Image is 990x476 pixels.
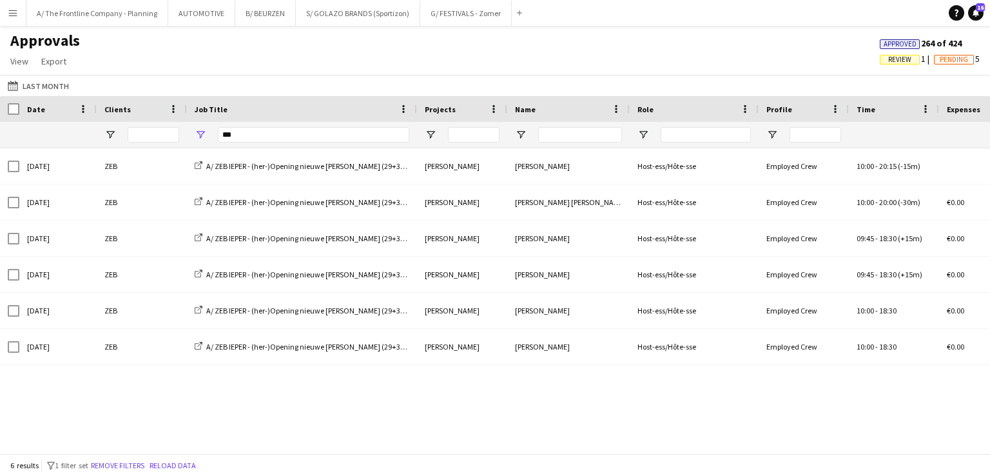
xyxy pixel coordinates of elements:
span: 264 of 424 [880,37,962,49]
input: Clients Filter Input [128,127,179,143]
div: ZEB [97,257,187,292]
span: 20:15 [879,161,897,171]
span: 10:00 [857,342,874,352]
a: A/ ZEB IEPER - (her-)Opening nieuwe [PERSON_NAME] (29+30+31/08) [195,342,429,352]
input: Job Title Filter Input [218,127,409,143]
div: [PERSON_NAME] [507,329,630,364]
a: View [5,53,34,70]
button: Open Filter Menu [515,129,527,141]
span: €0.00 [947,233,964,243]
button: A/ The Frontline Company - Planning [26,1,168,26]
div: [PERSON_NAME] [417,184,507,220]
span: Time [857,104,875,114]
span: A/ ZEB IEPER - (her-)Opening nieuwe [PERSON_NAME] (29+30+31/08) [206,233,429,243]
button: Reload data [147,459,199,473]
a: 16 [968,5,984,21]
span: 5 [934,53,980,64]
span: A/ ZEB IEPER - (her-)Opening nieuwe [PERSON_NAME] (29+30+31/08) [206,161,429,171]
span: A/ ZEB IEPER - (her-)Opening nieuwe [PERSON_NAME] (29+30+31/08) [206,342,429,352]
span: Approved [884,40,917,48]
input: Projects Filter Input [448,127,500,143]
a: Export [36,53,72,70]
input: Role Filter Input [661,127,751,143]
span: Pending [940,55,968,64]
div: ZEB [97,293,187,328]
span: - [875,306,878,315]
div: ZEB [97,148,187,184]
span: Profile [766,104,792,114]
span: €0.00 [947,306,964,315]
span: (+15m) [898,270,922,279]
span: 18:30 [879,306,897,315]
a: A/ ZEB IEPER - (her-)Opening nieuwe [PERSON_NAME] (29+30+31/08) [195,161,429,171]
span: Employed Crew [766,342,817,352]
span: 20:00 [879,197,897,207]
div: Host-ess/Hôte-sse [630,221,759,256]
span: Employed Crew [766,233,817,243]
button: Open Filter Menu [425,129,436,141]
div: Host-ess/Hôte-sse [630,329,759,364]
div: [PERSON_NAME] [PERSON_NAME] [507,184,630,220]
a: A/ ZEB IEPER - (her-)Opening nieuwe [PERSON_NAME] (29+30+31/08) [195,270,429,279]
button: G/ FESTIVALS - Zomer [420,1,512,26]
div: Host-ess/Hôte-sse [630,184,759,220]
span: - [875,161,878,171]
button: Remove filters [88,459,147,473]
span: 09:45 [857,233,874,243]
a: A/ ZEB IEPER - (her-)Opening nieuwe [PERSON_NAME] (29+30+31/08) [195,306,429,315]
span: €0.00 [947,342,964,352]
button: AUTOMOTIVE [168,1,235,26]
span: €0.00 [947,270,964,279]
div: Host-ess/Hôte-sse [630,148,759,184]
a: A/ ZEB IEPER - (her-)Opening nieuwe [PERSON_NAME] (29+30+31/08) [195,197,429,207]
input: Profile Filter Input [790,127,841,143]
span: Name [515,104,536,114]
span: - [875,233,878,243]
div: [PERSON_NAME] [417,148,507,184]
span: 18:30 [879,233,897,243]
button: Last Month [5,78,72,94]
div: [PERSON_NAME] [507,257,630,292]
span: 10:00 [857,161,874,171]
span: Employed Crew [766,306,817,315]
div: [PERSON_NAME] [417,329,507,364]
span: 09:45 [857,270,874,279]
span: (-30m) [898,197,920,207]
div: Host-ess/Hôte-sse [630,257,759,292]
div: [DATE] [19,221,97,256]
div: [DATE] [19,257,97,292]
button: B/ BEURZEN [235,1,296,26]
div: [DATE] [19,293,97,328]
input: Name Filter Input [538,127,622,143]
div: [PERSON_NAME] [507,148,630,184]
span: Clients [104,104,131,114]
div: [PERSON_NAME] [417,257,507,292]
span: A/ ZEB IEPER - (her-)Opening nieuwe [PERSON_NAME] (29+30+31/08) [206,270,429,279]
span: Export [41,55,66,67]
span: Employed Crew [766,197,817,207]
span: View [10,55,28,67]
a: A/ ZEB IEPER - (her-)Opening nieuwe [PERSON_NAME] (29+30+31/08) [195,233,429,243]
div: [DATE] [19,148,97,184]
span: Employed Crew [766,270,817,279]
span: 10:00 [857,197,874,207]
span: Date [27,104,45,114]
button: Open Filter Menu [637,129,649,141]
span: 18:30 [879,270,897,279]
span: Role [637,104,654,114]
span: 1 filter set [55,461,88,470]
div: ZEB [97,184,187,220]
div: [PERSON_NAME] [507,293,630,328]
div: [PERSON_NAME] [417,221,507,256]
span: Expenses [947,104,980,114]
span: - [875,197,878,207]
button: Open Filter Menu [104,129,116,141]
span: - [875,342,878,352]
div: ZEB [97,221,187,256]
span: - [875,270,878,279]
span: 10:00 [857,306,874,315]
button: Open Filter Menu [766,129,778,141]
span: (-15m) [898,161,920,171]
div: [DATE] [19,329,97,364]
span: 16 [976,3,985,12]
